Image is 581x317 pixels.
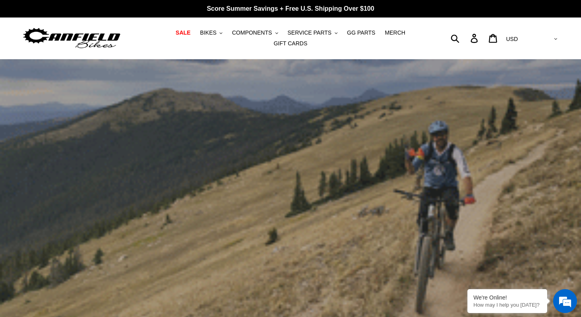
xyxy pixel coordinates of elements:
button: COMPONENTS [228,27,282,38]
span: SALE [176,29,190,36]
span: SERVICE PARTS [287,29,331,36]
span: BIKES [200,29,216,36]
a: GIFT CARDS [270,38,312,49]
input: Search [455,29,475,47]
span: COMPONENTS [232,29,272,36]
img: Canfield Bikes [22,26,122,51]
button: SERVICE PARTS [283,27,341,38]
span: MERCH [385,29,405,36]
p: How may I help you today? [473,302,541,308]
button: BIKES [196,27,226,38]
a: SALE [172,27,194,38]
a: GG PARTS [343,27,379,38]
span: GG PARTS [347,29,375,36]
a: MERCH [381,27,409,38]
span: GIFT CARDS [274,40,308,47]
div: We're Online! [473,294,541,301]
